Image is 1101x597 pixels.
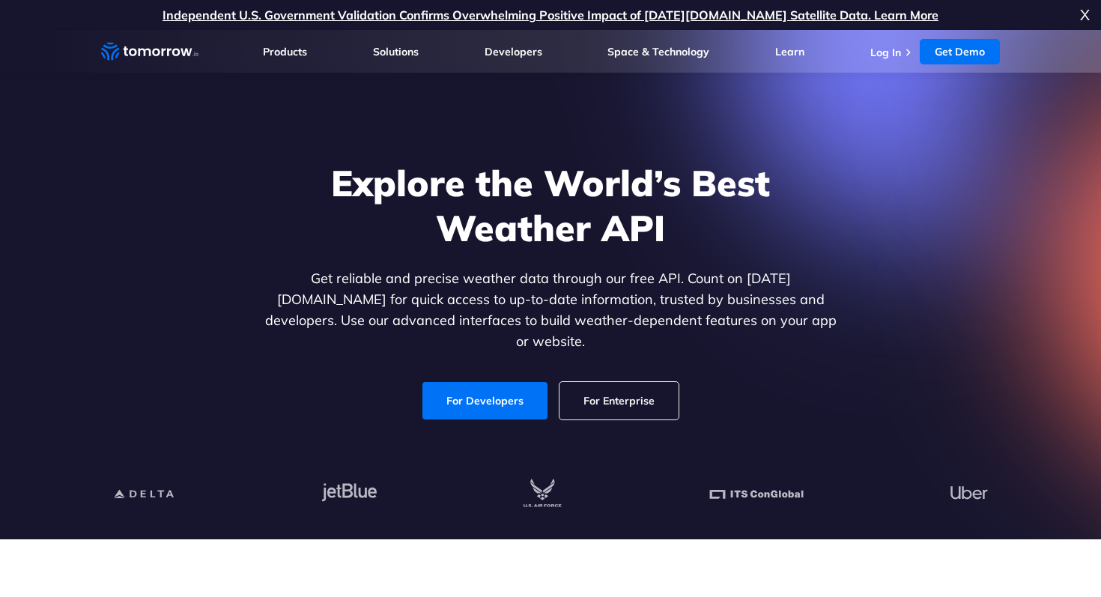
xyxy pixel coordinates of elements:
p: Get reliable and precise weather data through our free API. Count on [DATE][DOMAIN_NAME] for quic... [261,268,840,352]
a: Learn [775,45,804,58]
a: For Enterprise [559,382,679,419]
a: Space & Technology [607,45,709,58]
h1: Explore the World’s Best Weather API [261,160,840,250]
a: For Developers [422,382,548,419]
a: Home link [101,40,198,63]
a: Independent U.S. Government Validation Confirms Overwhelming Positive Impact of [DATE][DOMAIN_NAM... [163,7,938,22]
a: Log In [870,46,901,59]
a: Products [263,45,307,58]
a: Solutions [373,45,419,58]
a: Get Demo [920,39,1000,64]
a: Developers [485,45,542,58]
